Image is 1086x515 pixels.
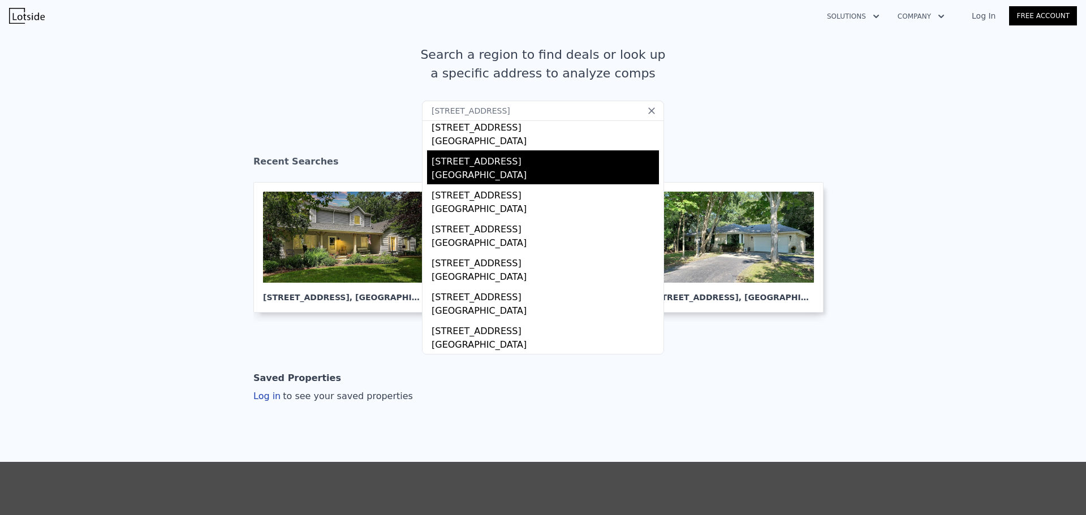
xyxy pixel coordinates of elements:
[253,146,833,182] div: Recent Searches
[432,218,659,236] div: [STREET_ADDRESS]
[889,6,954,27] button: Company
[1009,6,1077,25] a: Free Account
[432,135,659,150] div: [GEOGRAPHIC_DATA]
[652,283,814,303] div: [STREET_ADDRESS] , [GEOGRAPHIC_DATA]
[432,286,659,304] div: [STREET_ADDRESS]
[253,182,443,313] a: [STREET_ADDRESS], [GEOGRAPHIC_DATA]
[422,101,664,121] input: Search an address or region...
[818,6,889,27] button: Solutions
[432,304,659,320] div: [GEOGRAPHIC_DATA]
[9,8,45,24] img: Lotside
[432,270,659,286] div: [GEOGRAPHIC_DATA]
[432,184,659,202] div: [STREET_ADDRESS]
[432,338,659,354] div: [GEOGRAPHIC_DATA]
[432,320,659,338] div: [STREET_ADDRESS]
[958,10,1009,21] a: Log In
[432,168,659,184] div: [GEOGRAPHIC_DATA]
[281,391,413,401] span: to see your saved properties
[253,367,341,390] div: Saved Properties
[432,202,659,218] div: [GEOGRAPHIC_DATA]
[253,390,413,403] div: Log in
[432,252,659,270] div: [STREET_ADDRESS]
[643,182,833,313] a: [STREET_ADDRESS], [GEOGRAPHIC_DATA]
[432,150,659,168] div: [STREET_ADDRESS]
[432,116,659,135] div: [STREET_ADDRESS]
[263,283,425,303] div: [STREET_ADDRESS] , [GEOGRAPHIC_DATA]
[432,236,659,252] div: [GEOGRAPHIC_DATA]
[416,45,670,83] div: Search a region to find deals or look up a specific address to analyze comps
